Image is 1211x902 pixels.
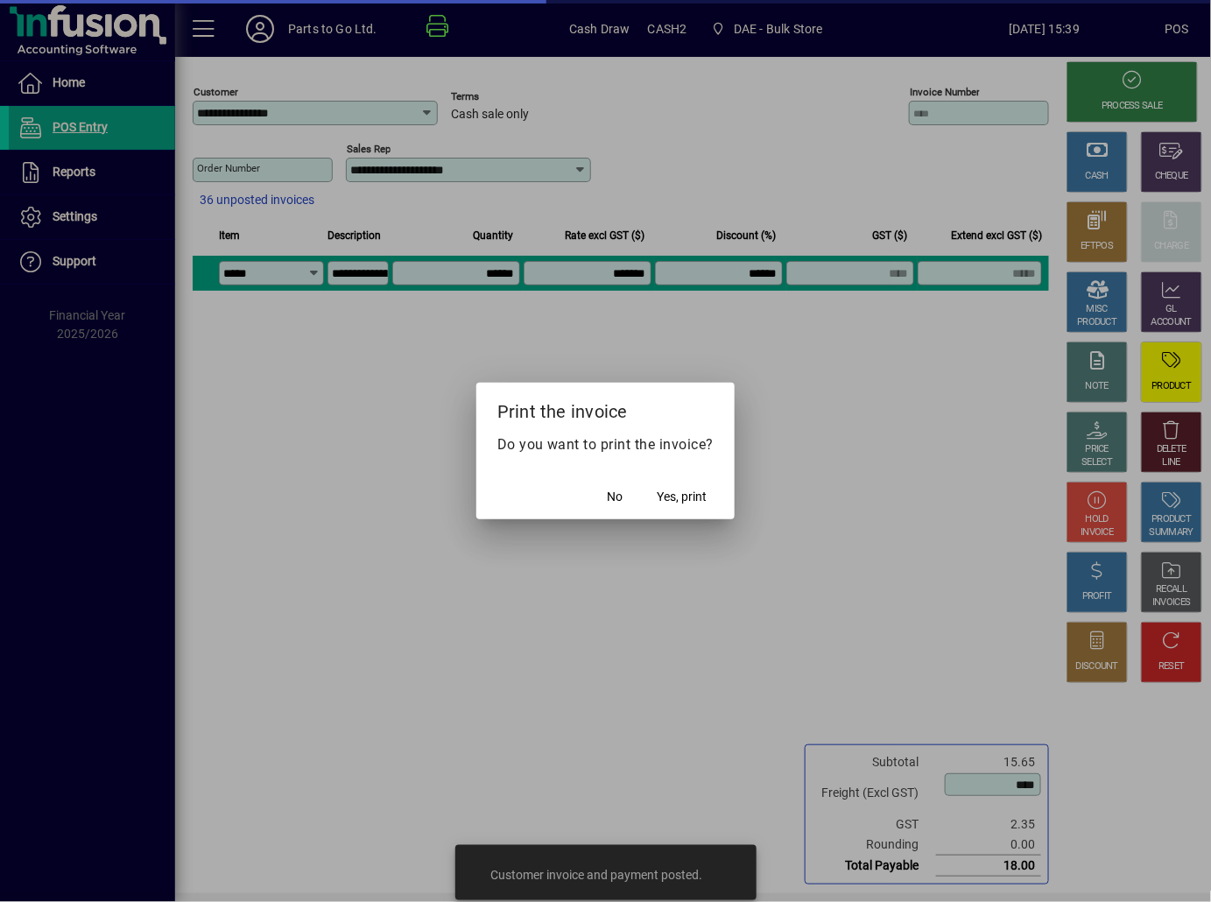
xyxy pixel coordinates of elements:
[650,481,714,512] button: Yes, print
[497,434,715,455] p: Do you want to print the invoice?
[587,481,643,512] button: No
[607,488,623,506] span: No
[476,383,736,433] h2: Print the invoice
[657,488,707,506] span: Yes, print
